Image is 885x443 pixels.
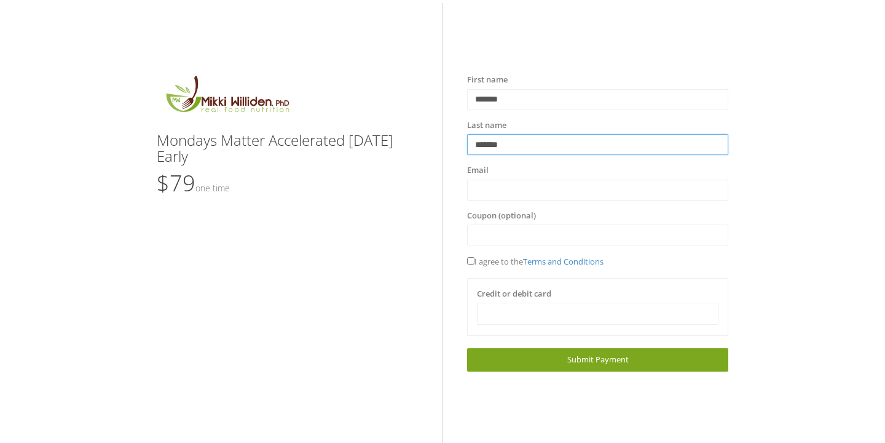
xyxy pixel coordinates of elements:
span: Submit Payment [567,354,629,365]
label: Credit or debit card [477,288,551,300]
iframe: Secure card payment input frame [485,309,710,319]
label: Email [467,164,489,177]
img: MikkiLogoMain.png [157,74,297,120]
a: Terms and Conditions [523,256,604,267]
span: I agree to the [467,256,604,267]
label: Last name [467,119,506,132]
small: One time [195,182,230,194]
h3: Mondays Matter Accelerated [DATE] Early [157,132,418,165]
label: Coupon (optional) [467,210,536,222]
span: $79 [157,168,230,198]
label: First name [467,74,508,86]
a: Submit Payment [467,348,728,371]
